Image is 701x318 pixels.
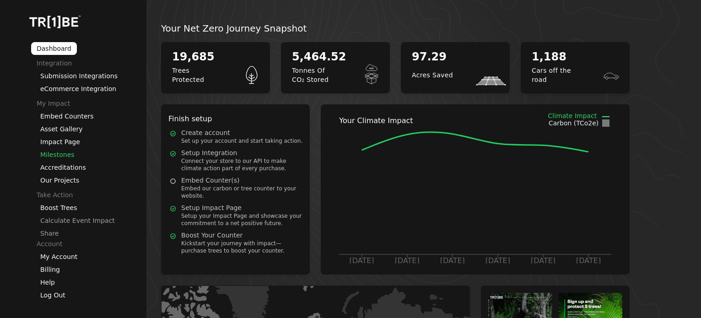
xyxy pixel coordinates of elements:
[532,49,622,64] div: 1,188
[440,256,465,265] tspan: [DATE]
[181,148,302,157] div: Setup Integration
[485,256,510,265] tspan: [DATE]
[473,57,510,93] div: animation
[181,203,302,212] div: Setup Impact Page
[181,137,302,145] div: Set up your account and start taking action.
[576,256,601,265] tspan: [DATE]
[40,125,83,133] a: Asset Gallery
[350,256,374,265] tspan: [DATE]
[37,59,146,68] p: Integration
[181,157,302,172] div: Connect your store to our API to make climate action part of every purchase.
[40,253,77,260] a: My Account
[181,176,302,185] div: Embed Counter(s)
[172,49,263,64] div: 19,685
[40,230,59,237] a: Share
[40,217,115,224] a: Calculate Event Impact
[40,151,75,158] a: Milestones
[37,190,146,199] p: Take Action
[40,278,55,287] button: Help
[40,177,79,184] a: Our Projects
[181,231,302,240] div: Boost Your Counter
[37,99,146,108] p: My Impact
[40,85,116,92] a: eCommerce Integration
[181,128,302,137] div: Create account
[181,212,302,227] div: Setup your Impact Page and showcase your commitment to a net positive future.
[31,42,77,55] a: Dashboard
[549,119,599,128] span: Carbon (tCo2e)
[181,185,302,199] div: Embed our carbon or tree counter to your website.
[40,291,65,300] button: Log Out
[37,239,146,248] p: Account
[548,111,597,122] span: Climate Impact
[40,204,77,211] a: Boost Trees
[412,49,502,64] div: 97.29
[40,113,94,120] a: Embed Counters
[531,256,555,265] tspan: [DATE]
[181,240,302,254] div: Kickstart your journey with impact—purchase trees to boost your counter.
[170,176,302,199] a: Embed Counter(s)Embed our carbon or tree counter to your website.
[172,66,217,84] div: Trees Protected
[593,57,630,93] div: animation
[233,57,270,93] div: animation
[412,70,457,80] div: Acres Saved
[40,138,80,146] a: Impact Page
[395,256,420,265] tspan: [DATE]
[40,72,118,80] a: Submission Integrations
[168,113,302,124] h4: Finish setup
[292,66,337,84] div: Tonnes Of CO₂ Stored
[40,164,86,171] a: Accreditations
[532,66,577,84] div: Cars off the road
[40,266,60,273] a: Billing
[292,49,383,64] div: 5,464.52
[161,22,630,35] h1: Your Net Zero Journey Snapshot
[353,57,390,93] div: animation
